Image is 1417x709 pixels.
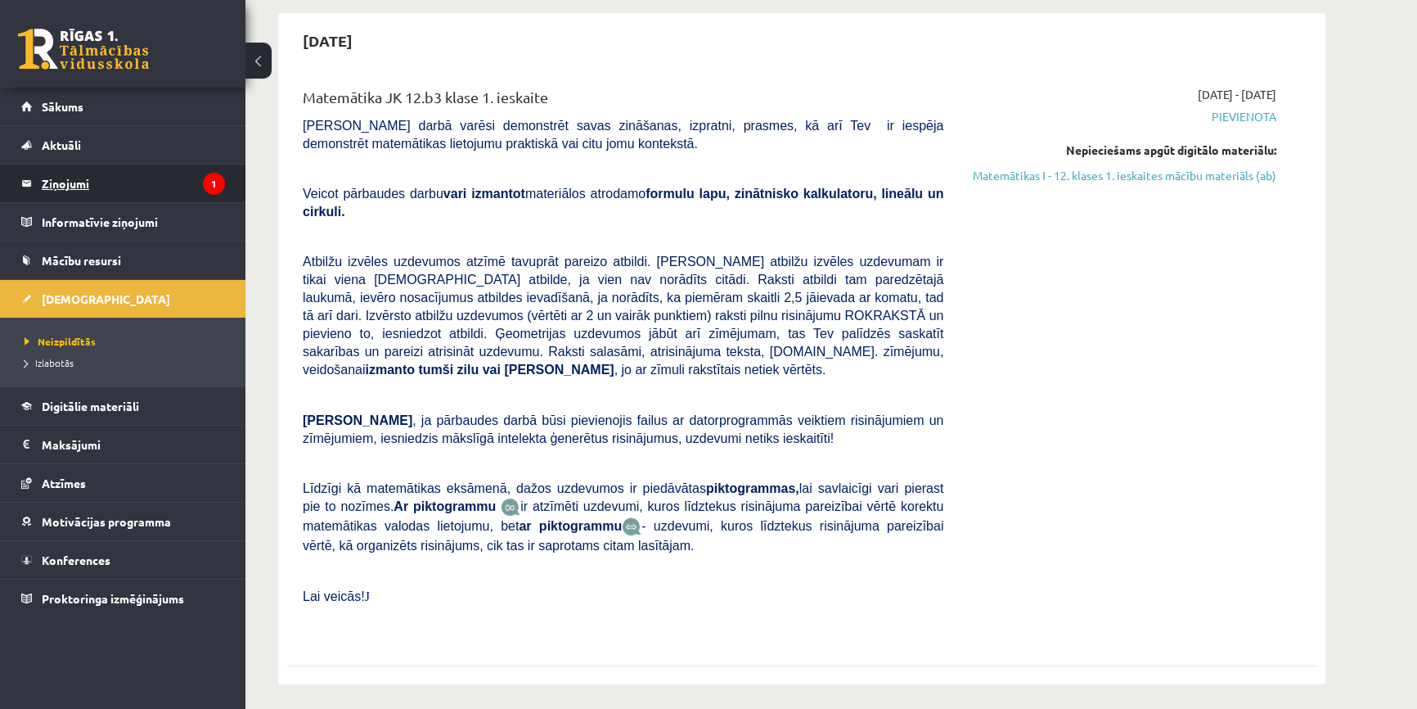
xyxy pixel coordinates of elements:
span: Konferences [42,553,110,567]
a: Informatīvie ziņojumi [21,203,225,241]
span: J [365,589,370,603]
a: Matemātikas I - 12. klases 1. ieskaites mācību materiāls (ab) [968,167,1276,184]
a: Maksājumi [21,426,225,463]
span: Izlabotās [25,356,74,369]
a: Digitālie materiāli [21,387,225,425]
a: Proktoringa izmēģinājums [21,580,225,617]
b: piktogrammas, [706,481,799,495]
span: Proktoringa izmēģinājums [42,591,184,606]
b: formulu lapu, zinātnisko kalkulatoru, lineālu un cirkuli. [303,187,943,219]
span: Līdzīgi kā matemātikas eksāmenā, dažos uzdevumos ir piedāvātas lai savlaicīgi vari pierast pie to... [303,481,943,513]
span: Aktuāli [42,138,81,152]
a: Sākums [21,88,225,125]
span: Mācību resursi [42,253,121,268]
a: Konferences [21,541,225,579]
span: , ja pārbaudes darbā būsi pievienojis failus ar datorprogrammās veiktiem risinājumiem un zīmējumi... [303,413,943,445]
legend: Ziņojumi [42,165,225,202]
a: Neizpildītās [25,334,229,349]
span: Sākums [42,99,83,114]
span: Veicot pārbaudes darbu materiālos atrodamo [303,187,943,219]
span: Lai veicās! [303,589,365,603]
b: ar piktogrammu [519,519,622,533]
a: Izlabotās [25,355,229,370]
a: Ziņojumi1 [21,165,225,202]
a: [DEMOGRAPHIC_DATA] [21,280,225,318]
span: Atzīmes [42,476,86,490]
h2: [DATE] [286,21,369,60]
a: Motivācijas programma [21,503,225,540]
i: 1 [203,173,225,195]
span: [DEMOGRAPHIC_DATA] [42,291,170,306]
span: Motivācijas programma [42,514,171,529]
legend: Informatīvie ziņojumi [42,203,225,241]
span: Pievienota [968,108,1276,125]
div: Matemātika JK 12.b3 klase 1. ieskaite [303,86,943,116]
b: Ar piktogrammu [394,499,496,513]
a: Rīgas 1. Tālmācības vidusskola [18,29,149,70]
a: Mācību resursi [21,242,225,279]
img: JfuEzvunn4EvwAAAAASUVORK5CYII= [501,498,520,517]
a: Atzīmes [21,464,225,502]
legend: Maksājumi [42,426,225,463]
div: Nepieciešams apgūt digitālo materiālu: [968,142,1276,159]
span: Digitālie materiāli [42,399,139,413]
span: [DATE] - [DATE] [1198,86,1276,103]
span: [PERSON_NAME] [303,413,412,427]
span: Neizpildītās [25,335,96,348]
span: ir atzīmēti uzdevumi, kuros līdztekus risinājuma pareizībai vērtē korektu matemātikas valodas lie... [303,499,943,533]
a: Aktuāli [21,126,225,164]
b: tumši zilu vai [PERSON_NAME] [418,363,614,377]
b: vari izmantot [443,187,525,201]
span: [PERSON_NAME] darbā varēsi demonstrēt savas zināšanas, izpratni, prasmes, kā arī Tev ir iespēja d... [303,119,943,151]
b: izmanto [366,363,415,377]
img: wKvN42sLe3LLwAAAABJRU5ErkJggg== [622,517,641,536]
span: Atbilžu izvēles uzdevumos atzīmē tavuprāt pareizo atbildi. [PERSON_NAME] atbilžu izvēles uzdevuma... [303,255,943,377]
